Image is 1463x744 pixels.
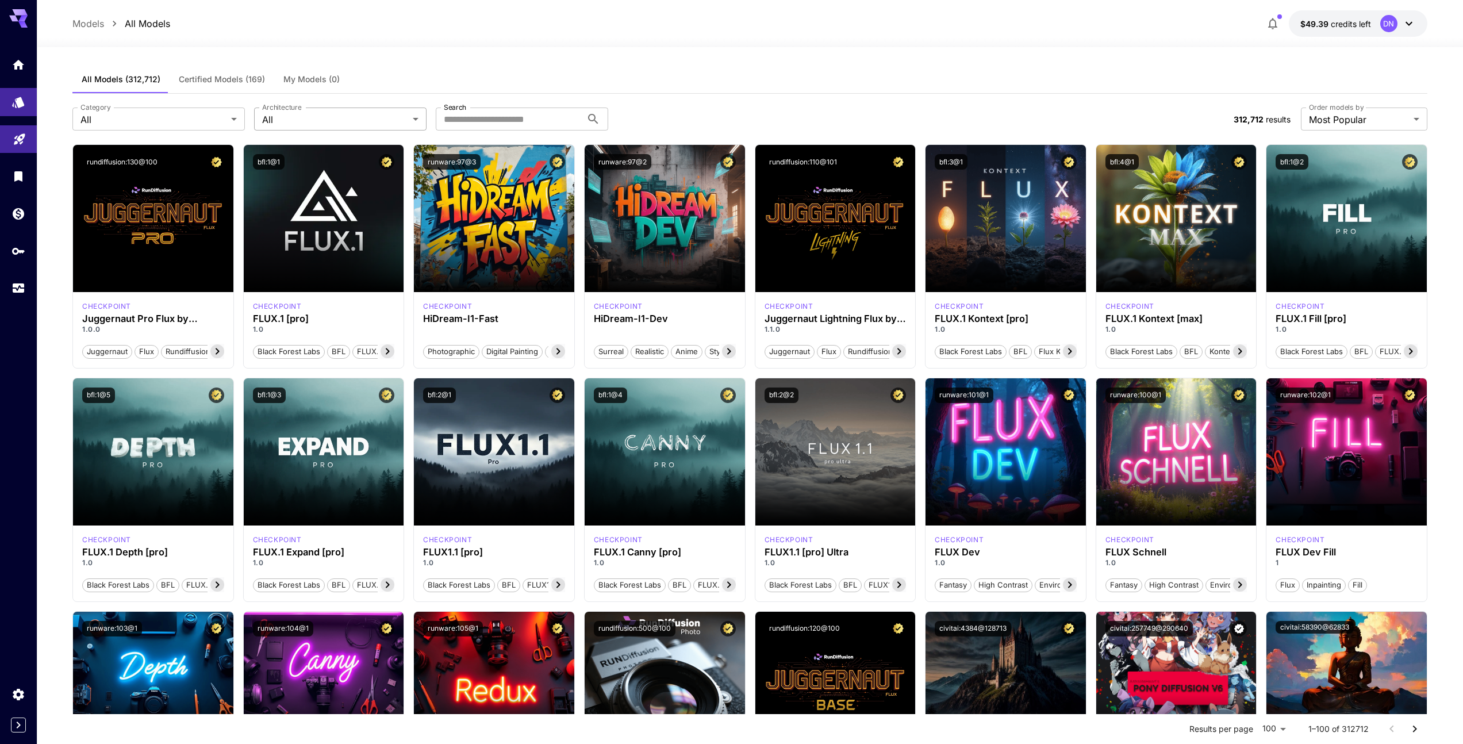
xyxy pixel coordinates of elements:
[1106,580,1142,591] span: Fantasy
[1258,720,1290,737] div: 100
[1231,388,1247,403] button: Certified Model – Vetted for best performance and includes a commercial license.
[935,547,1077,558] div: FLUX Dev
[11,687,25,701] div: Settings
[424,346,479,358] span: Photographic
[594,547,736,558] h3: FLUX.1 Canny [pro]
[765,577,836,592] button: Black Forest Labs
[1180,346,1202,358] span: BFL
[11,92,25,106] div: Models
[1009,346,1031,358] span: BFL
[935,346,1006,358] span: Black Forest Labs
[82,324,224,335] p: 1.0.0
[424,580,494,591] span: Black Forest Labs
[1205,344,1241,359] button: Kontext
[72,17,104,30] p: Models
[1266,114,1291,124] span: results
[135,346,158,358] span: flux
[1231,154,1247,170] button: Certified Model – Vetted for best performance and includes a commercial license.
[1276,301,1324,312] div: fluxpro
[253,558,395,568] p: 1.0
[1300,18,1371,30] div: $49.3872
[423,535,472,545] div: fluxpro
[82,154,162,170] button: rundiffusion:130@100
[594,621,675,636] button: rundiffusion:500@100
[1309,113,1409,126] span: Most Popular
[423,344,479,359] button: Photographic
[82,621,142,636] button: runware:103@1
[423,547,565,558] h3: FLUX1.1 [pro]
[1300,19,1331,29] span: $49.39
[254,580,324,591] span: Black Forest Labs
[328,346,350,358] span: BFL
[1309,102,1364,112] label: Order models by
[523,580,578,591] span: FLUX1.1 [pro]
[668,577,691,592] button: BFL
[1105,535,1154,545] div: FLUX.1 S
[765,388,798,403] button: bfl:2@2
[283,74,340,85] span: My Models (0)
[423,301,472,312] div: HiDream Fast
[1402,388,1418,403] button: Certified Model – Vetted for best performance and includes a commercial license.
[935,324,1077,335] p: 1.0
[1105,535,1154,545] p: checkpoint
[1105,313,1247,324] h3: FLUX.1 Kontext [max]
[1276,301,1324,312] p: checkpoint
[594,301,643,312] p: checkpoint
[1276,535,1324,545] p: checkpoint
[423,558,565,568] p: 1.0
[935,535,984,545] p: checkpoint
[1276,535,1324,545] div: FLUX.1 D
[935,535,984,545] div: FLUX.1 D
[1308,723,1369,735] p: 1–100 of 312712
[82,577,154,592] button: Black Forest Labs
[705,346,741,358] span: Stylized
[1403,718,1426,741] button: Go to next page
[379,154,394,170] button: Certified Model – Vetted for best performance and includes a commercial license.
[1234,114,1264,124] span: 312,712
[82,301,131,312] div: FLUX.1 D
[1105,547,1247,558] h3: FLUX Schnell
[80,102,111,112] label: Category
[550,154,565,170] button: Certified Model – Vetted for best performance and includes a commercial license.
[498,580,520,591] span: BFL
[890,388,906,403] button: Certified Model – Vetted for best performance and includes a commercial license.
[253,313,395,324] h3: FLUX.1 [pro]
[1105,344,1177,359] button: Black Forest Labs
[1276,547,1418,558] div: FLUX Dev Fill
[594,535,643,545] p: checkpoint
[890,621,906,636] button: Certified Model – Vetted for best performance and includes a commercial license.
[1145,580,1203,591] span: High Contrast
[82,547,224,558] h3: FLUX.1 Depth [pro]
[11,718,26,733] button: Expand sidebar
[209,388,224,403] button: Certified Model – Vetted for best performance and includes a commercial license.
[935,580,971,591] span: Fantasy
[1035,577,1089,592] button: Environment
[1276,346,1347,358] span: Black Forest Labs
[179,74,265,85] span: Certified Models (169)
[82,388,115,403] button: bfl:1@5
[765,547,907,558] h3: FLUX1.1 [pro] Ultra
[161,344,215,359] button: rundiffusion
[765,344,815,359] button: juggernaut
[1276,344,1347,359] button: Black Forest Labs
[72,17,170,30] nav: breadcrumb
[550,621,565,636] button: Certified Model – Vetted for best performance and includes a commercial license.
[1105,558,1247,568] p: 1.0
[720,388,736,403] button: Certified Model – Vetted for best performance and includes a commercial license.
[253,547,395,558] div: FLUX.1 Expand [pro]
[135,344,159,359] button: flux
[1276,324,1418,335] p: 1.0
[1061,621,1077,636] button: Certified Model – Vetted for best performance and includes a commercial license.
[82,74,160,85] span: All Models (312,712)
[423,621,483,636] button: runware:105@1
[11,278,25,293] div: Usage
[1276,580,1299,591] span: Flux
[82,301,131,312] p: checkpoint
[594,301,643,312] div: HiDream Dev
[694,580,771,591] span: FLUX.1 Canny [pro]
[631,344,669,359] button: Realistic
[1105,324,1247,335] p: 1.0
[1402,154,1418,170] button: Certified Model – Vetted for best performance and includes a commercial license.
[765,535,813,545] p: checkpoint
